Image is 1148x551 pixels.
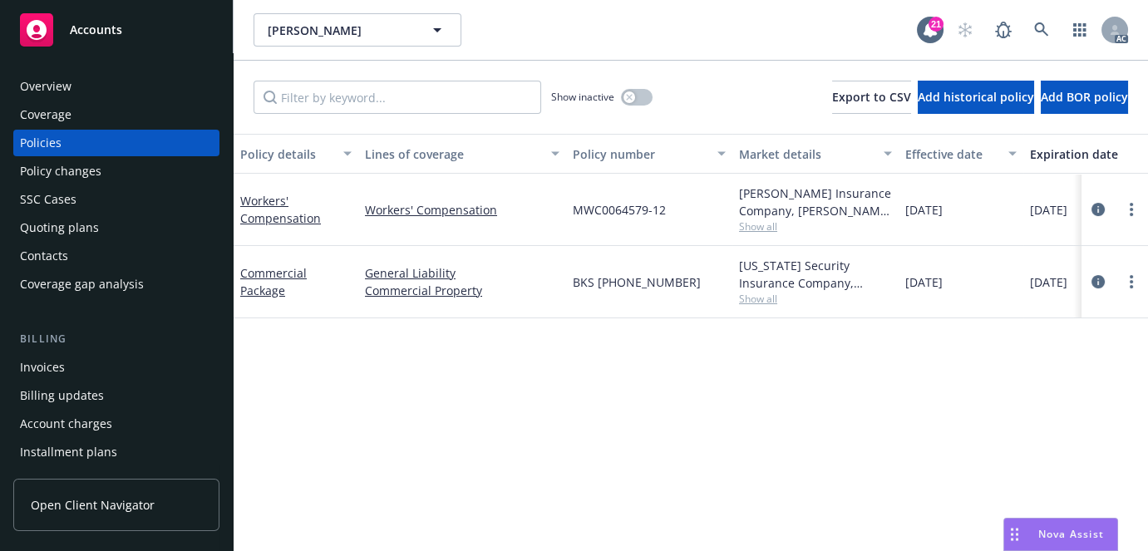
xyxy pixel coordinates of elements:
[905,273,943,291] span: [DATE]
[234,134,358,174] button: Policy details
[240,265,307,298] a: Commercial Package
[13,382,219,409] a: Billing updates
[13,331,219,347] div: Billing
[20,73,71,100] div: Overview
[13,214,219,241] a: Quoting plans
[240,145,333,163] div: Policy details
[918,89,1034,105] span: Add historical policy
[1025,13,1058,47] a: Search
[13,130,219,156] a: Policies
[20,130,62,156] div: Policies
[1003,518,1118,551] button: Nova Assist
[20,186,76,213] div: SSC Cases
[832,81,911,114] button: Export to CSV
[358,134,566,174] button: Lines of coverage
[20,411,112,437] div: Account charges
[739,219,892,234] span: Show all
[20,101,71,128] div: Coverage
[1121,272,1141,292] a: more
[13,101,219,128] a: Coverage
[918,81,1034,114] button: Add historical policy
[13,271,219,298] a: Coverage gap analysis
[20,158,101,184] div: Policy changes
[365,282,559,299] a: Commercial Property
[739,184,892,219] div: [PERSON_NAME] Insurance Company, [PERSON_NAME] Insurance
[13,158,219,184] a: Policy changes
[31,496,155,514] span: Open Client Navigator
[20,439,117,465] div: Installment plans
[20,382,104,409] div: Billing updates
[573,145,707,163] div: Policy number
[739,257,892,292] div: [US_STATE] Security Insurance Company, Liberty Mutual
[905,145,998,163] div: Effective date
[268,22,411,39] span: [PERSON_NAME]
[739,145,874,163] div: Market details
[254,13,461,47] button: [PERSON_NAME]
[566,134,732,174] button: Policy number
[1041,81,1128,114] button: Add BOR policy
[13,186,219,213] a: SSC Cases
[1041,89,1128,105] span: Add BOR policy
[1088,199,1108,219] a: circleInformation
[987,13,1020,47] a: Report a Bug
[929,17,944,32] div: 21
[551,90,614,104] span: Show inactive
[739,292,892,306] span: Show all
[573,273,701,291] span: BKS [PHONE_NUMBER]
[13,73,219,100] a: Overview
[365,201,559,219] a: Workers' Compensation
[948,13,982,47] a: Start snowing
[732,134,899,174] button: Market details
[254,81,541,114] input: Filter by keyword...
[832,89,911,105] span: Export to CSV
[13,243,219,269] a: Contacts
[240,193,321,226] a: Workers' Compensation
[1030,201,1067,219] span: [DATE]
[899,134,1023,174] button: Effective date
[13,439,219,465] a: Installment plans
[13,354,219,381] a: Invoices
[1030,145,1140,163] div: Expiration date
[905,201,943,219] span: [DATE]
[365,145,541,163] div: Lines of coverage
[20,243,68,269] div: Contacts
[20,354,65,381] div: Invoices
[1004,519,1025,550] div: Drag to move
[1063,13,1096,47] a: Switch app
[1030,273,1067,291] span: [DATE]
[13,7,219,53] a: Accounts
[20,271,144,298] div: Coverage gap analysis
[20,214,99,241] div: Quoting plans
[1038,527,1104,541] span: Nova Assist
[1088,272,1108,292] a: circleInformation
[70,23,122,37] span: Accounts
[573,201,666,219] span: MWC0064579-12
[1121,199,1141,219] a: more
[365,264,559,282] a: General Liability
[13,411,219,437] a: Account charges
